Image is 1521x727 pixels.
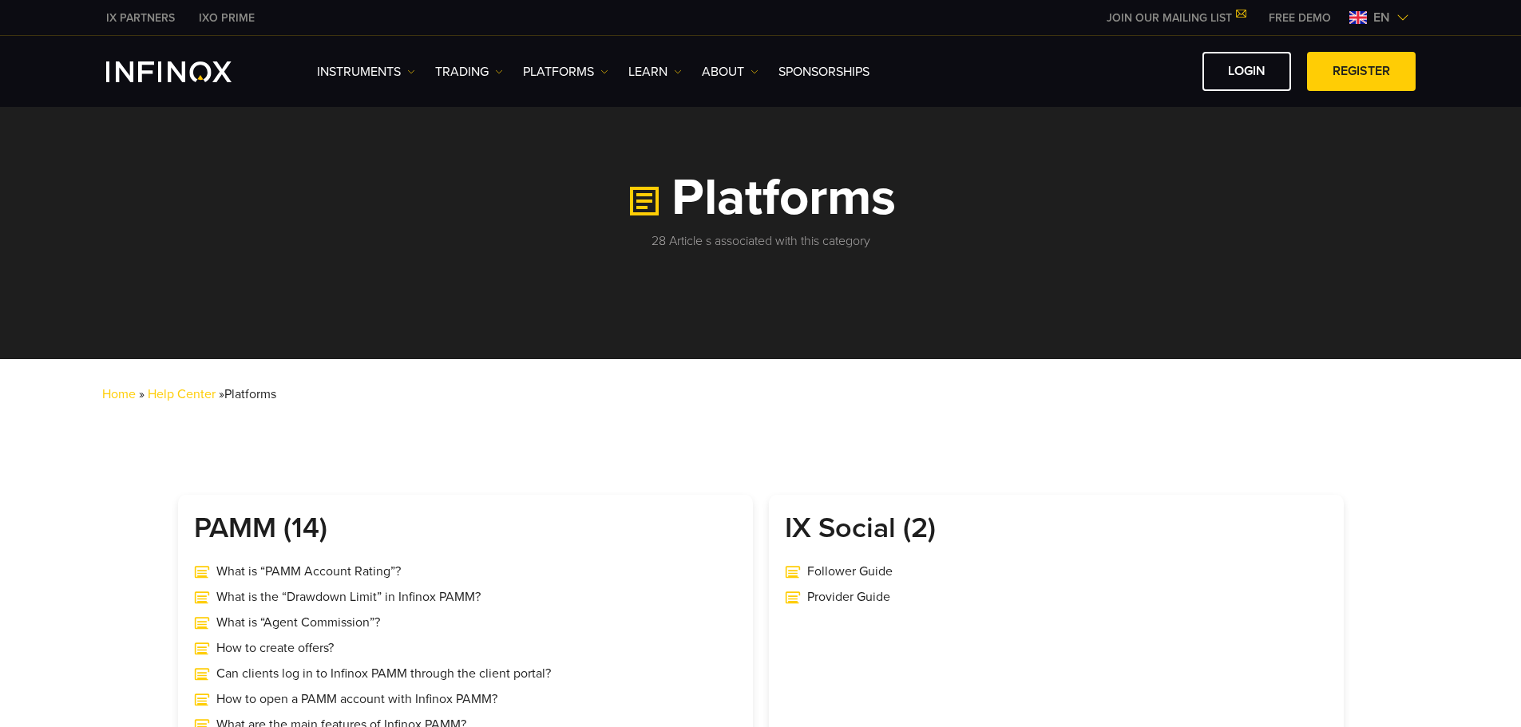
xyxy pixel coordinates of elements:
[178,231,1344,251] p: 28 Article s associated with this category
[435,62,503,81] a: TRADING
[102,386,136,402] a: Home
[1307,52,1416,91] a: REGISTER
[194,587,737,606] a: What is the “Drawdown Limit” in Infinox PAMM?
[1367,8,1396,27] span: en
[194,562,737,581] a: What is “PAMM Account Rating”?
[523,62,608,81] a: PLATFORMS
[139,386,145,402] span: »
[187,10,267,26] a: INFINOX
[785,587,1328,606] a: Provider Guide
[702,62,759,81] a: ABOUT
[317,62,415,81] a: Instruments
[1095,11,1257,25] a: JOIN OUR MAILING LIST
[106,61,269,82] a: INFINOX Logo
[194,689,737,709] a: How to open a PAMM account with Infinox PAMM?
[778,62,869,81] a: SPONSORSHIPS
[224,386,276,402] span: Platforms
[1202,52,1291,91] a: LOGIN
[628,62,682,81] a: Learn
[1257,10,1343,26] a: INFINOX MENU
[219,386,276,402] span: »
[194,638,737,658] a: How to create offers?
[194,613,737,632] a: What is “Agent Commission”?
[785,511,1328,546] h3: IX Social (2)
[785,562,1328,581] a: Follower Guide
[94,10,187,26] a: INFINOX
[194,664,737,683] a: Can clients log in to Infinox PAMM through the client portal?
[178,171,1344,225] h1: Platforms
[148,386,216,402] a: Help Center
[194,511,737,546] h3: PAMM (14)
